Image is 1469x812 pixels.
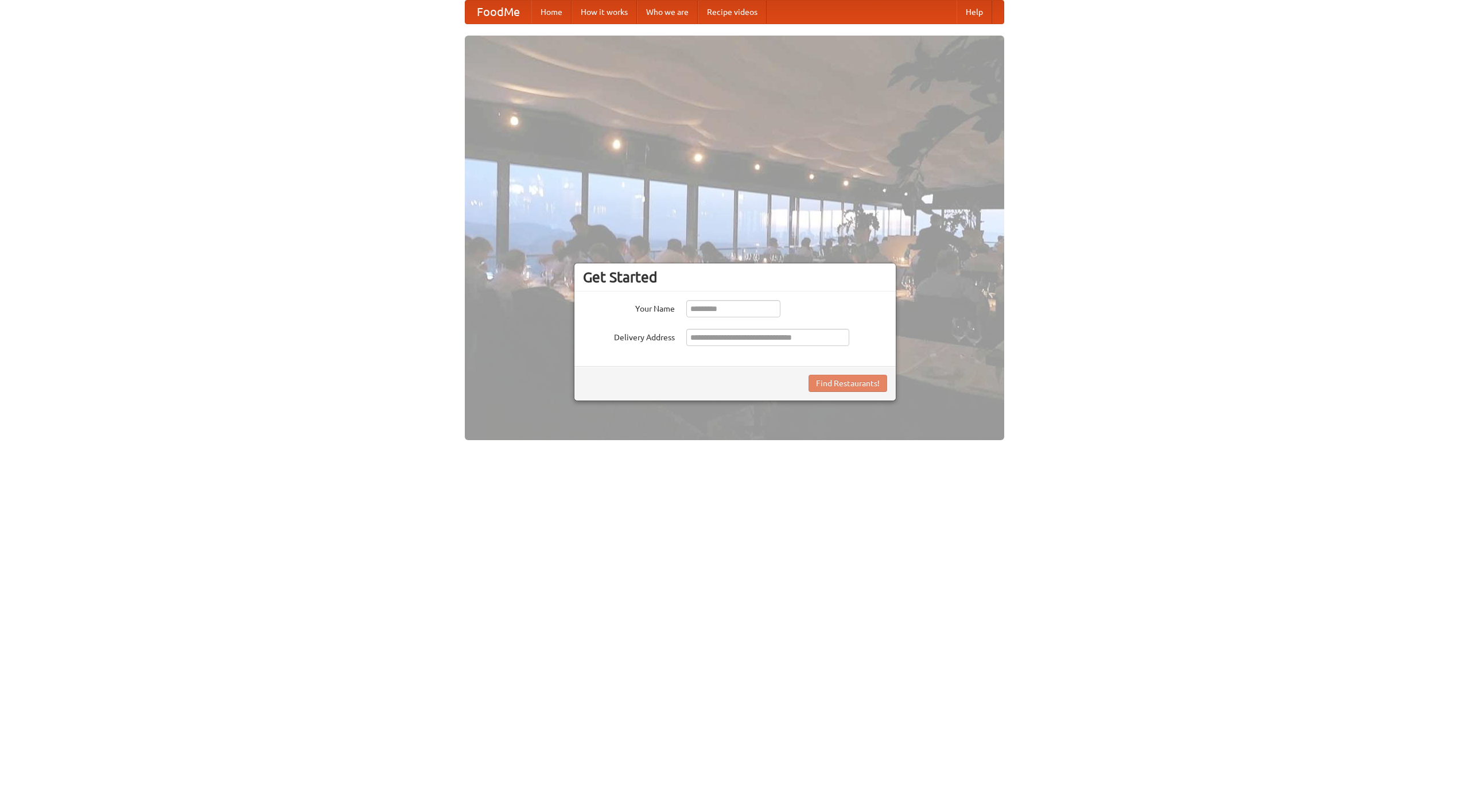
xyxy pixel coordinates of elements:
button: Find Restaurants! [809,375,887,392]
a: Recipe videos [698,1,767,24]
label: Your Name [583,300,675,314]
a: Help [957,1,992,24]
a: How it works [572,1,637,24]
label: Delivery Address [583,329,675,343]
a: Who we are [637,1,698,24]
a: FoodMe [465,1,531,24]
a: Home [531,1,572,24]
h3: Get Started [583,269,887,286]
